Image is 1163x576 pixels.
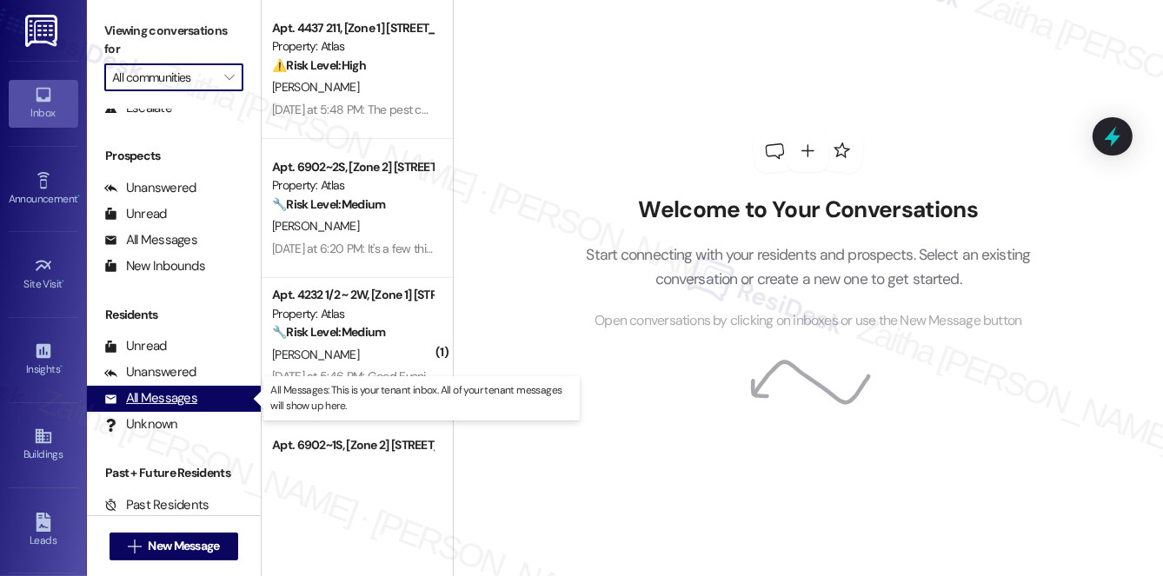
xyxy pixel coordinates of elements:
span: Open conversations by clicking on inboxes or use the New Message button [595,310,1021,332]
a: Inbox [9,80,78,127]
div: Unanswered [104,179,196,197]
strong: 🔧 Risk Level: Medium [272,196,385,212]
a: Leads [9,507,78,554]
div: [DATE] at 5:46 PM: Good Evening! An Exterminator came this morning. Thank you [272,368,677,384]
div: Apt. 4232 1/2 ~ 2W, [Zone 1] [STREET_ADDRESS][US_STATE] [272,286,433,304]
a: Site Visit • [9,251,78,298]
div: Escalate [104,99,172,117]
div: Property: Atlas [272,305,433,323]
div: All Messages [104,389,197,407]
a: Insights • [9,336,78,383]
div: Past + Future Residents [87,464,261,482]
span: • [60,361,63,373]
div: Apt. 6902~1S, [Zone 2] [STREET_ADDRESS][PERSON_NAME] [272,436,433,454]
span: [PERSON_NAME] [272,79,359,95]
strong: 🔧 Risk Level: Medium [272,324,385,340]
p: All Messages: This is your tenant inbox. All of your tenant messages will show up here. [270,383,573,413]
a: Buildings [9,421,78,468]
div: Property: Atlas [272,176,433,195]
div: Property: Atlas [272,37,433,56]
div: Unread [104,205,167,223]
div: New Inbounds [104,257,205,275]
div: Unknown [104,415,178,434]
div: Past Residents [104,496,209,514]
h2: Welcome to Your Conversations [560,196,1057,224]
span: • [63,275,65,288]
button: New Message [110,533,238,560]
span: [PERSON_NAME] [272,347,359,362]
span: • [77,190,80,202]
div: All Messages [104,231,197,249]
div: Apt. 4437 211, [Zone 1] [STREET_ADDRESS] [272,19,433,37]
input: All communities [112,63,216,91]
label: Viewing conversations for [104,17,243,63]
span: [PERSON_NAME] [272,218,359,234]
div: Residents [87,306,261,324]
div: Prospects [87,147,261,165]
i:  [128,540,141,553]
div: Unanswered [104,363,196,381]
div: Unread [104,337,167,355]
div: Apt. 6902~2S, [Zone 2] [STREET_ADDRESS][PERSON_NAME] [272,158,433,176]
span: New Message [148,537,219,555]
strong: ⚠️ Risk Level: High [272,57,366,73]
div: [DATE] at 6:20 PM: It's a few things, but we never was calling stuff in, but just noise and thing... [272,241,848,256]
img: ResiDesk Logo [25,15,61,47]
i:  [224,70,234,84]
p: Start connecting with your residents and prospects. Select an existing conversation or create a n... [560,242,1057,292]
